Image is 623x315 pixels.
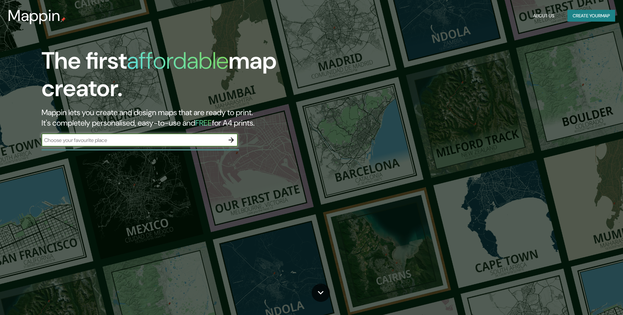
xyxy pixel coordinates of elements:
h1: The first map creator. [42,47,353,107]
button: About Us [530,10,557,22]
button: Create yourmap [567,10,615,22]
h2: Mappin lets you create and design maps that are ready to print. It's completely personalised, eas... [42,107,353,128]
h3: Mappin [8,7,61,25]
input: Choose your favourite place [42,136,225,144]
h1: affordable [127,45,229,76]
h5: FREE [195,118,212,128]
img: mappin-pin [61,17,66,22]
